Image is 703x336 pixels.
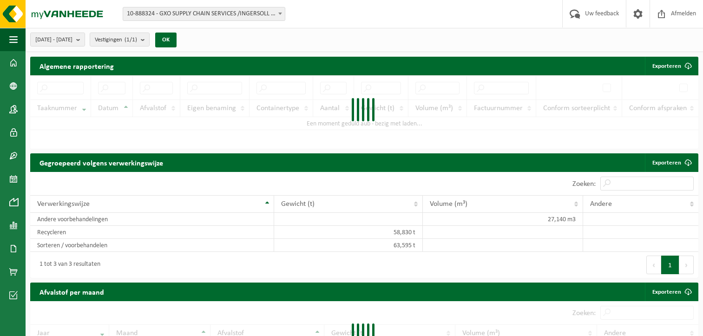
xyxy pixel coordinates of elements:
button: [DATE] - [DATE] [30,33,85,46]
a: Exporteren [645,153,697,172]
button: OK [155,33,177,47]
td: 58,830 t [274,226,423,239]
span: Volume (m³) [430,200,467,208]
button: Previous [646,256,661,274]
label: Zoeken: [572,180,596,188]
td: 27,140 m3 [423,213,584,226]
span: Gewicht (t) [281,200,315,208]
h2: Gegroepeerd volgens verwerkingswijze [30,153,172,171]
button: Next [679,256,694,274]
count: (1/1) [125,37,137,43]
h2: Algemene rapportering [30,57,123,75]
span: Andere [590,200,612,208]
span: [DATE] - [DATE] [35,33,72,47]
button: Exporteren [645,57,697,75]
span: Verwerkingswijze [37,200,90,208]
span: 10-888324 - GXO SUPPLY CHAIN SERVICES /INGERSOLL RAND - TONGEREN [123,7,285,20]
td: Sorteren / voorbehandelen [30,239,274,252]
h2: Afvalstof per maand [30,283,113,301]
span: 10-888324 - GXO SUPPLY CHAIN SERVICES /INGERSOLL RAND - TONGEREN [123,7,285,21]
td: Andere voorbehandelingen [30,213,274,226]
td: 63,595 t [274,239,423,252]
button: 1 [661,256,679,274]
button: Vestigingen(1/1) [90,33,150,46]
td: Recycleren [30,226,274,239]
a: Exporteren [645,283,697,301]
div: 1 tot 3 van 3 resultaten [35,257,100,273]
span: Vestigingen [95,33,137,47]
